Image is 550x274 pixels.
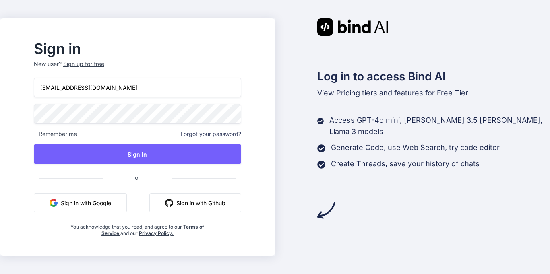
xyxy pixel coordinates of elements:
[317,68,550,85] h2: Log in to access Bind AI
[34,193,127,212] button: Sign in with Google
[317,202,335,219] img: arrow
[149,193,241,212] button: Sign in with Github
[181,130,241,138] span: Forgot your password?
[317,87,550,99] p: tiers and features for Free Tier
[34,78,241,97] input: Login or Email
[34,60,241,78] p: New user?
[34,144,241,164] button: Sign In
[103,168,172,187] span: or
[101,224,205,236] a: Terms of Service
[317,89,360,97] span: View Pricing
[34,42,241,55] h2: Sign in
[317,18,388,36] img: Bind AI logo
[331,158,480,169] p: Create Threads, save your history of chats
[139,230,174,236] a: Privacy Policy.
[50,199,58,207] img: google
[329,115,550,137] p: Access GPT-4o mini, [PERSON_NAME] 3.5 [PERSON_NAME], Llama 3 models
[63,60,104,68] div: Sign up for free
[68,219,207,237] div: You acknowledge that you read, and agree to our and our
[331,142,500,153] p: Generate Code, use Web Search, try code editor
[165,199,173,207] img: github
[34,130,77,138] span: Remember me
